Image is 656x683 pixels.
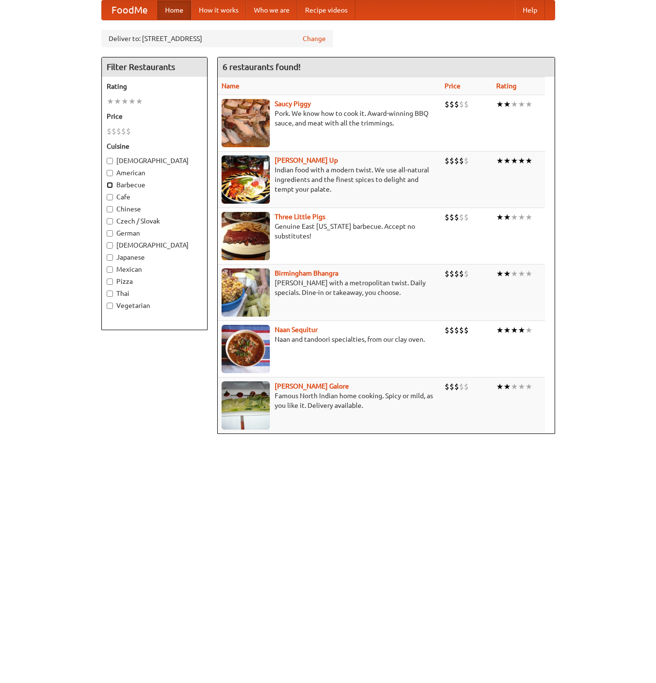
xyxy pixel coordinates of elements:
li: ★ [511,99,518,110]
img: saucy.jpg [222,99,270,147]
li: $ [445,268,449,279]
input: American [107,170,113,176]
ng-pluralize: 6 restaurants found! [223,62,301,71]
h5: Cuisine [107,141,202,151]
li: $ [459,325,464,335]
li: $ [454,268,459,279]
input: [DEMOGRAPHIC_DATA] [107,158,113,164]
li: ★ [525,381,532,392]
a: Price [445,82,461,90]
p: Famous North Indian home cooking. Spicy or mild, as you like it. Delivery available. [222,391,437,410]
li: ★ [518,381,525,392]
li: $ [454,155,459,166]
label: American [107,168,202,178]
a: Naan Sequitur [275,326,318,334]
label: German [107,228,202,238]
img: currygalore.jpg [222,381,270,430]
a: [PERSON_NAME] Up [275,156,338,164]
li: $ [464,212,469,223]
li: $ [459,268,464,279]
p: Genuine East [US_STATE] barbecue. Accept no substitutes! [222,222,437,241]
li: ★ [503,268,511,279]
li: ★ [496,155,503,166]
h4: Filter Restaurants [102,57,207,77]
a: [PERSON_NAME] Galore [275,382,349,390]
li: $ [464,325,469,335]
li: $ [445,325,449,335]
li: ★ [496,268,503,279]
a: Three Little Pigs [275,213,325,221]
li: ★ [496,212,503,223]
a: Change [303,34,326,43]
img: curryup.jpg [222,155,270,204]
li: $ [449,268,454,279]
li: $ [449,325,454,335]
li: ★ [518,325,525,335]
label: Czech / Slovak [107,216,202,226]
label: Barbecue [107,180,202,190]
input: Mexican [107,266,113,273]
a: How it works [191,0,246,20]
input: German [107,230,113,237]
li: ★ [511,381,518,392]
li: ★ [511,325,518,335]
h5: Price [107,112,202,121]
label: Japanese [107,252,202,262]
li: ★ [496,381,503,392]
li: $ [459,155,464,166]
li: $ [464,155,469,166]
li: ★ [525,268,532,279]
b: Birmingham Bhangra [275,269,338,277]
img: naansequitur.jpg [222,325,270,373]
li: $ [454,99,459,110]
li: ★ [503,155,511,166]
img: bhangra.jpg [222,268,270,317]
a: Saucy Piggy [275,100,311,108]
li: $ [459,99,464,110]
li: $ [116,126,121,137]
li: ★ [525,325,532,335]
li: ★ [511,268,518,279]
li: ★ [496,325,503,335]
li: $ [464,381,469,392]
li: ★ [121,96,128,107]
input: Chinese [107,206,113,212]
input: [DEMOGRAPHIC_DATA] [107,242,113,249]
a: Home [157,0,191,20]
li: $ [445,212,449,223]
li: $ [464,99,469,110]
li: ★ [518,268,525,279]
li: $ [112,126,116,137]
li: $ [121,126,126,137]
li: ★ [496,99,503,110]
li: $ [445,381,449,392]
li: ★ [518,155,525,166]
a: Rating [496,82,516,90]
li: ★ [518,99,525,110]
li: ★ [503,325,511,335]
input: Czech / Slovak [107,218,113,224]
input: Japanese [107,254,113,261]
label: Mexican [107,265,202,274]
img: littlepigs.jpg [222,212,270,260]
li: ★ [503,212,511,223]
li: ★ [503,99,511,110]
div: Deliver to: [STREET_ADDRESS] [101,30,333,47]
li: ★ [107,96,114,107]
a: Name [222,82,239,90]
a: Who we are [246,0,297,20]
li: $ [454,325,459,335]
li: $ [126,126,131,137]
label: [DEMOGRAPHIC_DATA] [107,156,202,166]
li: $ [454,381,459,392]
p: Naan and tandoori specialties, from our clay oven. [222,335,437,344]
li: ★ [525,99,532,110]
li: $ [449,212,454,223]
label: Vegetarian [107,301,202,310]
label: Chinese [107,204,202,214]
li: $ [449,381,454,392]
p: [PERSON_NAME] with a metropolitan twist. Daily specials. Dine-in or takeaway, you choose. [222,278,437,297]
